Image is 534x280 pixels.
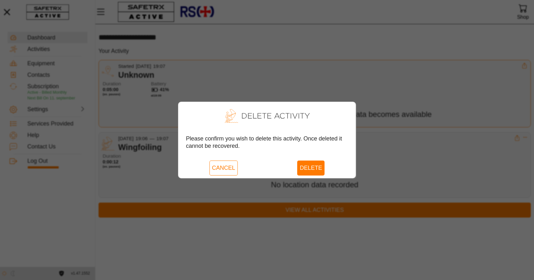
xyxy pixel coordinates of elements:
button: Cancel [209,161,238,175]
span: Cancel [212,161,235,175]
img: WINGFOILING.svg [224,109,239,123]
button: Delete [297,161,325,175]
h2: Delete Activity [241,111,310,121]
span: Delete [300,161,322,175]
div: Please confirm you wish to delete this activity. Once deleted it cannot be recovered. [186,135,351,153]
